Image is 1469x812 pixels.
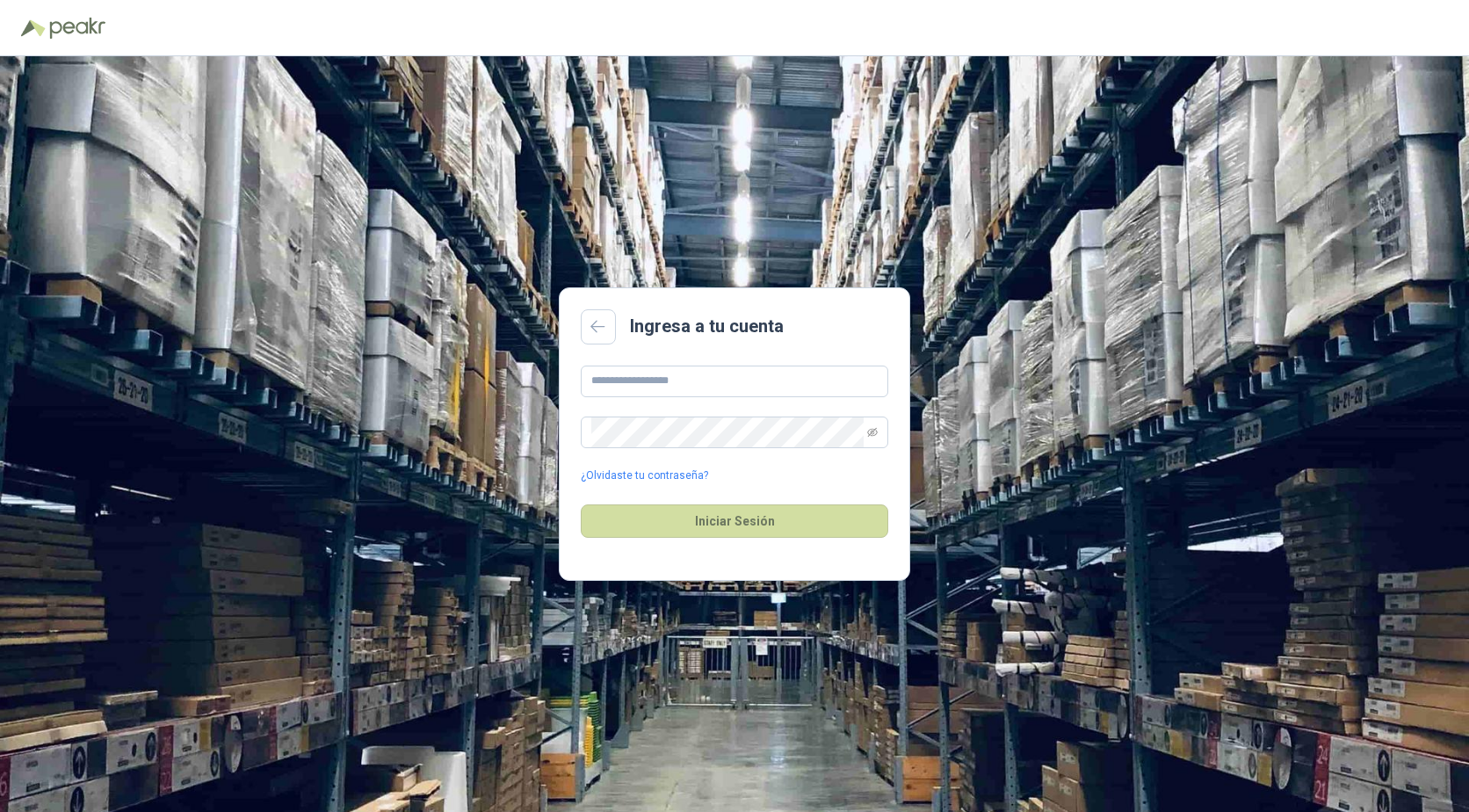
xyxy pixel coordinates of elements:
button: Iniciar Sesión [581,504,888,538]
img: Peakr [49,18,105,39]
img: Logo [21,19,46,37]
a: ¿Olvidaste tu contraseña? [581,468,708,484]
span: eye-invisible [867,427,878,438]
h2: Ingresa a tu cuenta [630,313,784,340]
